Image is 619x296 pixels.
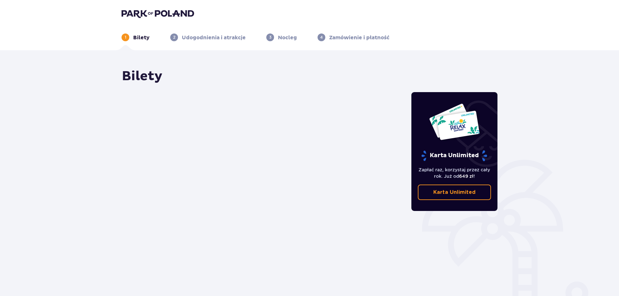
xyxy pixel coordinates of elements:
[122,9,194,18] img: Park of Poland logo
[320,34,323,40] p: 4
[278,34,297,41] p: Nocleg
[125,34,126,40] p: 1
[173,34,175,40] p: 2
[329,34,389,41] p: Zamówienie i płatność
[182,34,246,41] p: Udogodnienia i atrakcje
[418,167,491,179] p: Zapłać raz, korzystaj przez cały rok. Już od !
[133,34,150,41] p: Bilety
[421,150,488,161] p: Karta Unlimited
[433,189,476,196] p: Karta Unlimited
[269,34,271,40] p: 3
[459,174,474,179] span: 649 zł
[122,68,162,84] h1: Bilety
[418,185,491,200] a: Karta Unlimited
